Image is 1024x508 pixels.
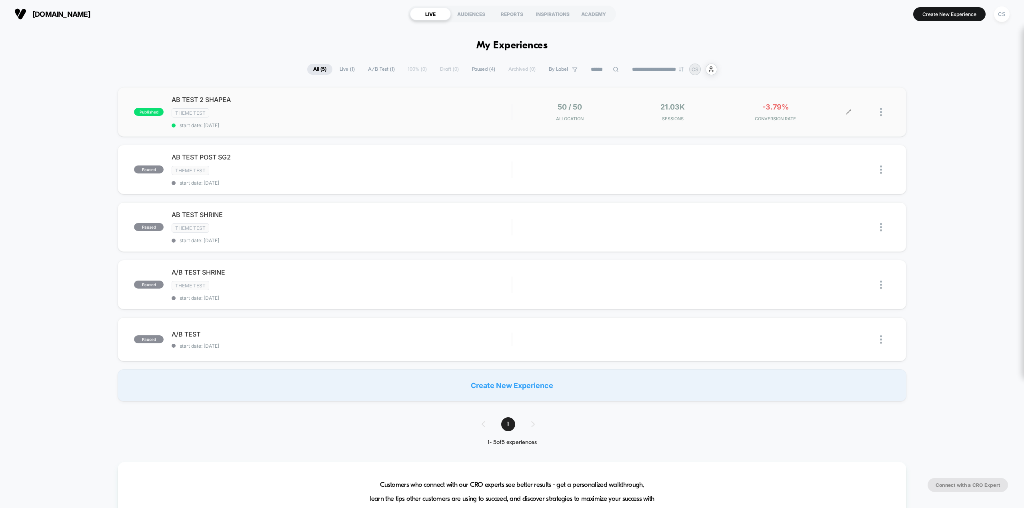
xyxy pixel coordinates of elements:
[172,268,512,276] span: A/B TEST SHRINE
[994,6,1010,22] div: CS
[249,135,273,159] button: Play, NEW DEMO 2025-VEED.mp4
[880,165,882,174] img: close
[134,108,164,116] span: published
[6,265,518,272] input: Seek
[880,281,882,289] img: close
[880,108,882,116] img: close
[556,116,584,122] span: Allocation
[405,278,423,287] div: Current time
[558,103,582,111] span: 50 / 50
[501,417,515,431] span: 1
[466,64,501,75] span: Paused ( 4 )
[913,7,986,21] button: Create New Experience
[172,237,512,243] span: start date: [DATE]
[172,211,512,219] span: AB TEST SHRINE
[134,165,164,173] span: paused
[172,166,209,175] span: Theme Test
[172,108,209,118] span: Theme Test
[172,223,209,233] span: Theme Test
[679,67,684,72] img: end
[880,335,882,344] img: close
[14,8,26,20] img: Visually logo
[172,153,512,161] span: AB TEST POST SG2
[32,10,90,18] span: [DOMAIN_NAME]
[134,281,164,289] span: paused
[118,369,906,401] div: Create New Experience
[451,8,492,20] div: AUDIENCES
[549,66,568,72] span: By Label
[462,279,486,286] input: Volume
[692,66,698,72] p: CS
[880,223,882,231] img: close
[362,64,401,75] span: A/B Test ( 1 )
[660,103,685,111] span: 21.03k
[134,223,164,231] span: paused
[12,8,93,20] button: [DOMAIN_NAME]
[172,122,512,128] span: start date: [DATE]
[762,103,789,111] span: -3.79%
[172,96,512,104] span: AB TEST 2 SHAPEA
[623,116,722,122] span: Sessions
[307,64,332,75] span: All ( 5 )
[424,278,446,287] div: Duration
[334,64,361,75] span: Live ( 1 )
[474,439,551,446] div: 1 - 5 of 5 experiences
[172,295,512,301] span: start date: [DATE]
[573,8,614,20] div: ACADEMY
[134,335,164,343] span: paused
[492,8,532,20] div: REPORTS
[172,330,512,338] span: A/B TEST
[172,281,209,290] span: Theme Test
[172,343,512,349] span: start date: [DATE]
[532,8,573,20] div: INSPIRATIONS
[4,275,18,289] button: Play, NEW DEMO 2025-VEED.mp4
[172,180,512,186] span: start date: [DATE]
[928,478,1008,492] button: Connect with a CRO Expert
[992,6,1012,22] button: CS
[726,116,825,122] span: CONVERSION RATE
[410,8,451,20] div: LIVE
[476,40,548,52] h1: My Experiences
